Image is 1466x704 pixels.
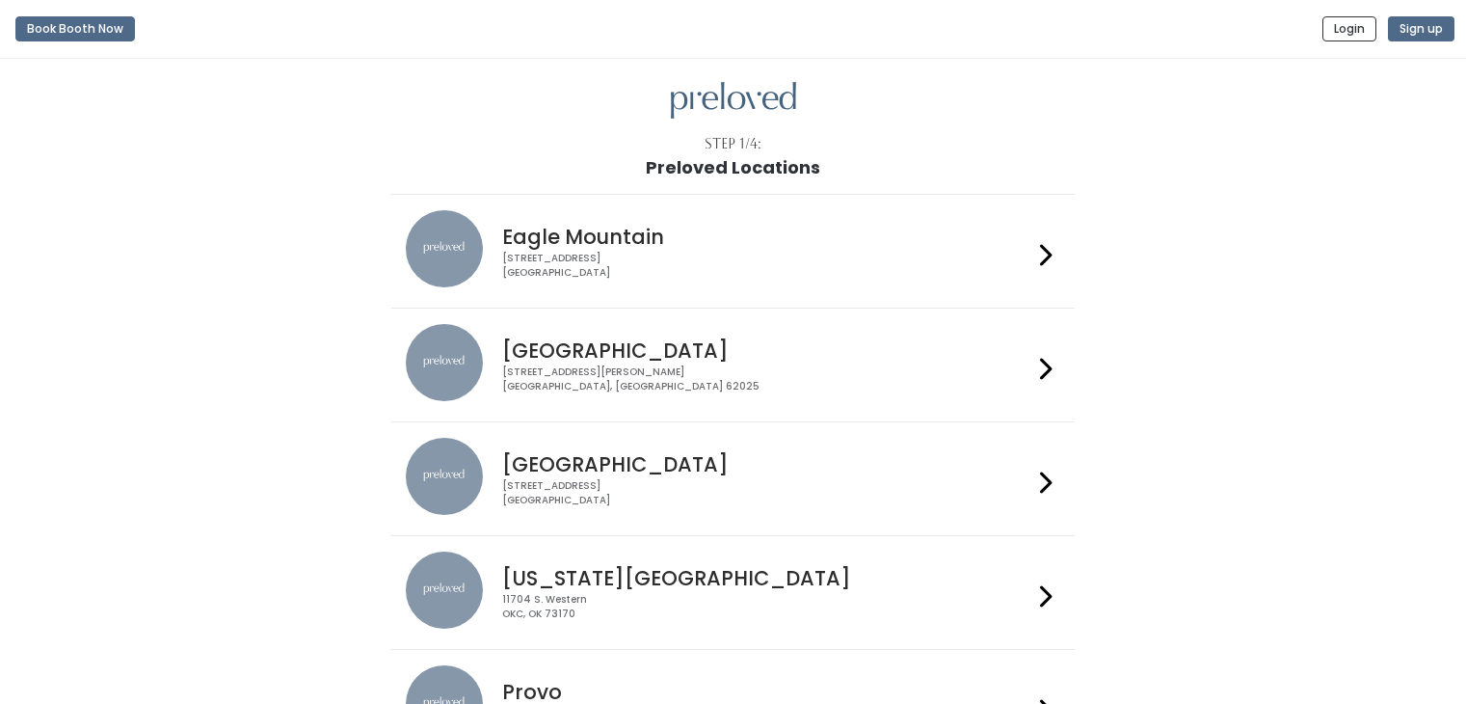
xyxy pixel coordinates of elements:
img: preloved location [406,552,483,629]
a: preloved location [GEOGRAPHIC_DATA] [STREET_ADDRESS][GEOGRAPHIC_DATA] [406,438,1060,520]
h4: [GEOGRAPHIC_DATA] [502,339,1032,362]
img: preloved logo [671,82,796,120]
div: 11704 S. Western OKC, OK 73170 [502,593,1032,621]
a: preloved location [US_STATE][GEOGRAPHIC_DATA] 11704 S. WesternOKC, OK 73170 [406,552,1060,634]
h4: [GEOGRAPHIC_DATA] [502,453,1032,475]
a: Book Booth Now [15,8,135,50]
img: preloved location [406,210,483,287]
h4: Provo [502,681,1032,703]
h1: Preloved Locations [646,158,820,177]
a: preloved location [GEOGRAPHIC_DATA] [STREET_ADDRESS][PERSON_NAME][GEOGRAPHIC_DATA], [GEOGRAPHIC_D... [406,324,1060,406]
div: [STREET_ADDRESS][PERSON_NAME] [GEOGRAPHIC_DATA], [GEOGRAPHIC_DATA] 62025 [502,366,1032,393]
a: preloved location Eagle Mountain [STREET_ADDRESS][GEOGRAPHIC_DATA] [406,210,1060,292]
img: preloved location [406,324,483,401]
button: Login [1322,16,1376,41]
button: Sign up [1388,16,1454,41]
div: [STREET_ADDRESS] [GEOGRAPHIC_DATA] [502,252,1032,280]
h4: [US_STATE][GEOGRAPHIC_DATA] [502,567,1032,589]
img: preloved location [406,438,483,515]
button: Book Booth Now [15,16,135,41]
div: [STREET_ADDRESS] [GEOGRAPHIC_DATA] [502,479,1032,507]
div: Step 1/4: [705,134,761,154]
h4: Eagle Mountain [502,226,1032,248]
